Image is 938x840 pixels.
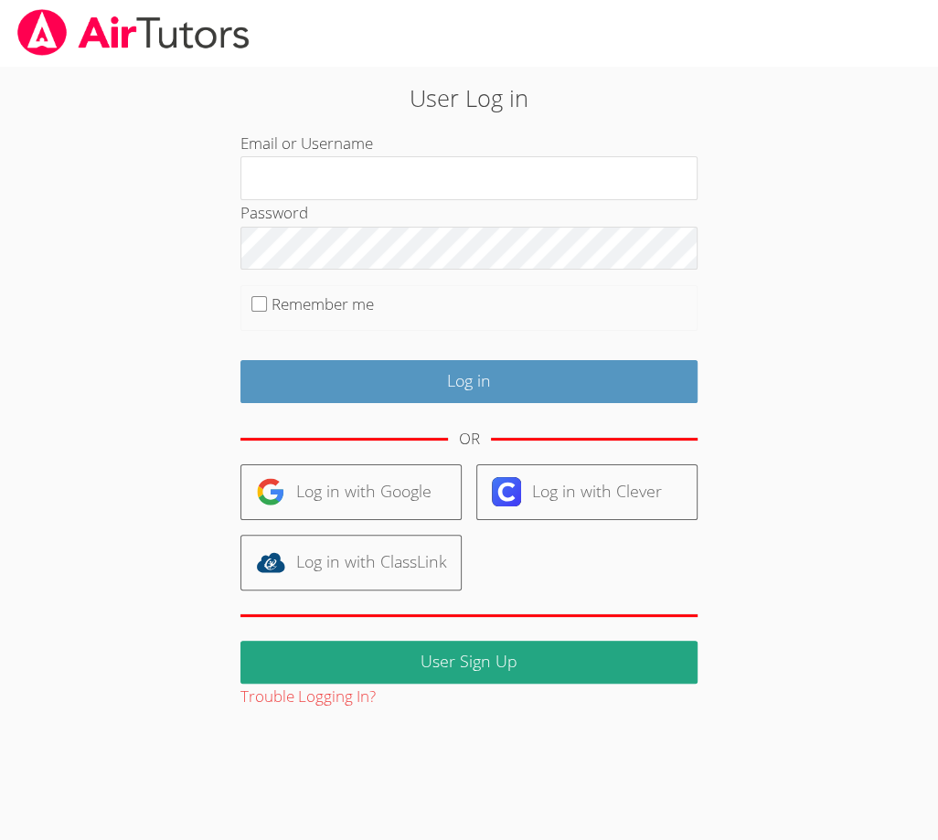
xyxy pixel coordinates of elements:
[240,535,462,590] a: Log in with ClassLink
[256,477,285,506] img: google-logo-50288ca7cdecda66e5e0955fdab243c47b7ad437acaf1139b6f446037453330a.svg
[476,464,698,520] a: Log in with Clever
[240,133,373,154] label: Email or Username
[256,548,285,577] img: classlink-logo-d6bb404cc1216ec64c9a2012d9dc4662098be43eaf13dc465df04b49fa7ab582.svg
[16,9,251,56] img: airtutors_banner-c4298cdbf04f3fff15de1276eac7730deb9818008684d7c2e4769d2f7ddbe033.png
[272,293,374,314] label: Remember me
[240,641,698,684] a: User Sign Up
[240,684,376,710] button: Trouble Logging In?
[132,80,807,115] h2: User Log in
[459,426,480,452] div: OR
[240,360,698,403] input: Log in
[240,202,308,223] label: Password
[240,464,462,520] a: Log in with Google
[492,477,521,506] img: clever-logo-6eab21bc6e7a338710f1a6ff85c0baf02591cd810cc4098c63d3a4b26e2feb20.svg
